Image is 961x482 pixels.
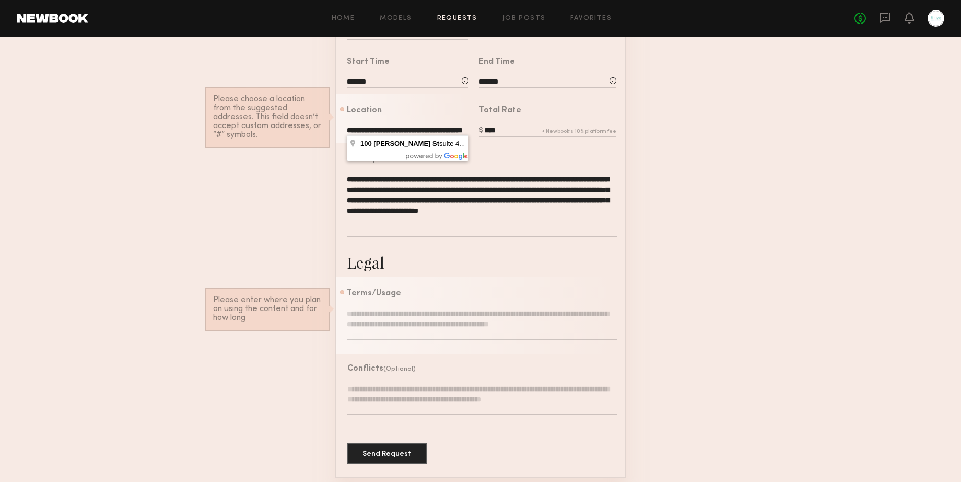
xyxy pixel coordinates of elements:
a: Models [380,15,412,22]
span: (Optional) [383,366,416,372]
div: Legal [347,252,384,273]
div: Total Rate [479,107,521,115]
div: End Time [479,58,515,66]
span: [US_STATE] [468,141,501,147]
button: Send Request [347,443,427,464]
div: Location [347,107,382,115]
span: , , [GEOGRAPHIC_DATA] [468,141,592,147]
a: Home [332,15,355,22]
a: Favorites [570,15,612,22]
a: Job Posts [502,15,546,22]
span: 100 [360,140,372,147]
header: Conflicts [347,365,416,373]
div: Please choose a location from the suggested addresses. This field doesn’t accept custom addresses... [213,95,322,140]
div: Terms/Usage [347,290,401,298]
div: Start Time [347,58,390,66]
span: suite 402 [360,140,468,147]
div: Please enter where you plan on using the content and for how long [213,296,322,323]
a: Requests [437,15,477,22]
span: [PERSON_NAME] St [373,140,439,147]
